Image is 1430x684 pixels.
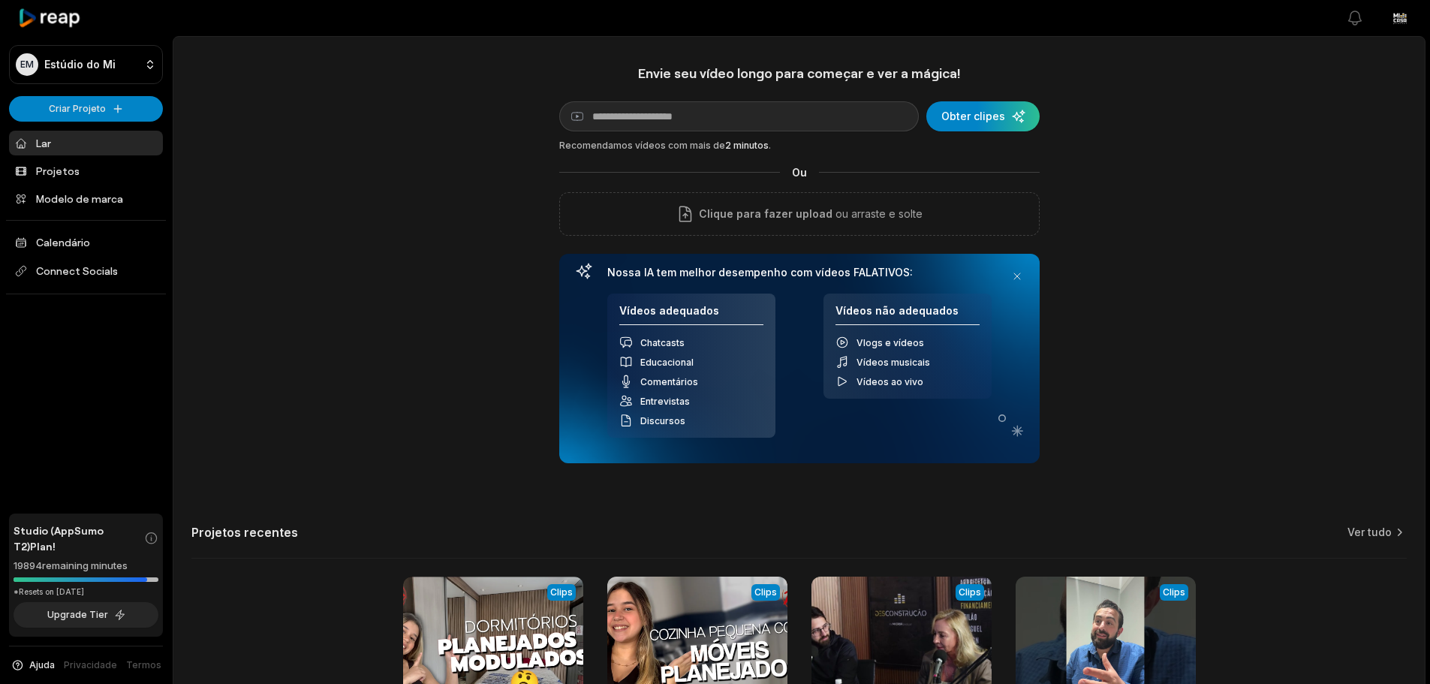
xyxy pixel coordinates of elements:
[856,376,923,387] font: Vídeos ao vivo
[835,207,923,220] font: ou arraste e solte
[559,140,725,151] font: Recomendamos vídeos com mais de
[640,337,685,348] font: Chatcasts
[29,659,55,670] font: Ajuda
[856,337,924,348] font: Vlogs e vídeos
[638,65,961,81] font: Envie seu vídeo longo para começar e ver a mágica!
[725,140,769,151] font: 2 minutos
[699,207,832,220] font: Clique para fazer upload
[619,304,719,317] font: Vídeos adequados
[36,236,90,249] font: Calendário
[640,396,690,407] font: Entrevistas
[607,266,913,279] font: Nossa IA tem melhor desempenho com vídeos FALATIVOS:
[9,230,163,255] a: Calendário
[640,415,685,426] font: Discursos
[36,164,80,177] font: Projetos
[11,658,55,672] button: Ajuda
[9,158,163,183] a: Projetos
[856,357,930,368] font: Vídeos musicais
[191,525,298,540] font: Projetos recentes
[926,101,1040,131] button: Obter clipes
[640,357,694,368] font: Educacional
[14,523,144,554] span: Studio (AppSumo T2) Plan!
[9,258,163,285] span: Connect Socials
[14,559,158,574] div: 19894 remaining minutes
[9,96,163,122] button: Criar Projeto
[835,304,959,317] font: Vídeos não adequados
[36,137,51,149] font: Lar
[64,659,117,670] font: Privacidade
[126,659,161,670] font: Termos
[9,186,163,211] a: Modelo de marca
[640,376,698,387] font: Comentários
[20,59,34,70] font: EM
[9,131,163,155] a: Lar
[126,658,161,672] a: Termos
[792,166,807,179] font: Ou
[64,658,117,672] a: Privacidade
[49,103,106,114] font: Criar Projeto
[1347,525,1392,540] a: Ver tudo
[14,586,158,598] div: *Resets on [DATE]
[44,58,116,71] font: Estúdio do Mi
[1347,526,1392,538] font: Ver tudo
[36,192,123,205] font: Modelo de marca
[769,140,771,151] font: .
[14,602,158,628] button: Upgrade Tier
